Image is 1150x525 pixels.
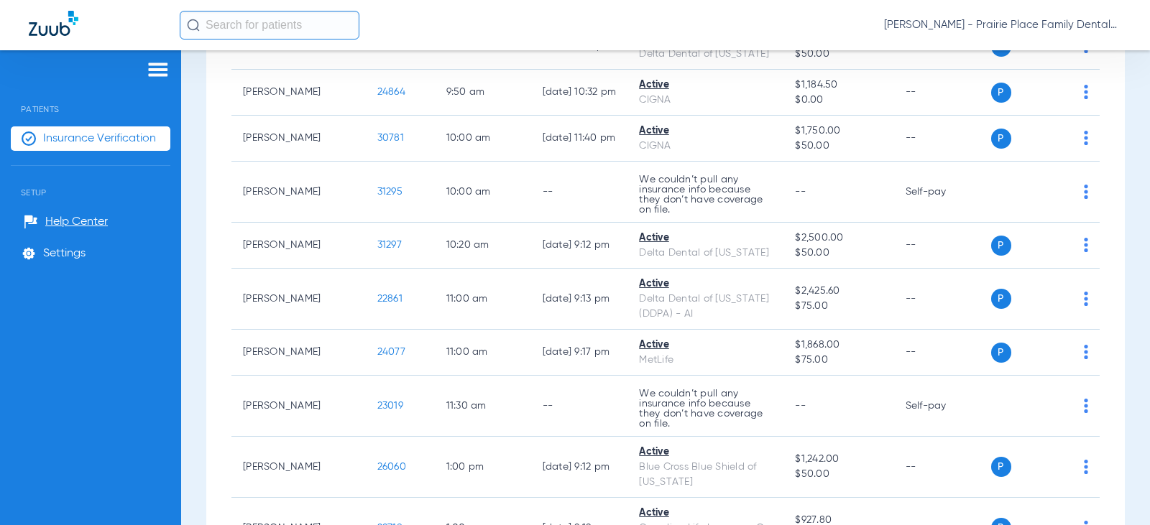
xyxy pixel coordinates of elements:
[639,93,772,108] div: CIGNA
[639,277,772,292] div: Active
[231,162,366,223] td: [PERSON_NAME]
[639,460,772,490] div: Blue Cross Blue Shield of [US_STATE]
[795,467,882,482] span: $50.00
[377,133,404,143] span: 30781
[1084,399,1088,413] img: group-dot-blue.svg
[1084,131,1088,145] img: group-dot-blue.svg
[991,289,1011,309] span: P
[795,231,882,246] span: $2,500.00
[795,452,882,467] span: $1,242.00
[231,376,366,437] td: [PERSON_NAME]
[11,166,170,198] span: Setup
[639,124,772,139] div: Active
[531,376,628,437] td: --
[435,116,531,162] td: 10:00 AM
[894,269,991,330] td: --
[377,462,406,472] span: 26060
[795,338,882,353] span: $1,868.00
[795,124,882,139] span: $1,750.00
[377,347,405,357] span: 24077
[894,116,991,162] td: --
[639,389,772,429] p: We couldn’t pull any insurance info because they don’t have coverage on file.
[29,11,78,36] img: Zuub Logo
[531,437,628,498] td: [DATE] 9:12 PM
[531,330,628,376] td: [DATE] 9:17 PM
[377,87,405,97] span: 24864
[894,70,991,116] td: --
[884,18,1121,32] span: [PERSON_NAME] - Prairie Place Family Dental
[1084,85,1088,99] img: group-dot-blue.svg
[180,11,359,40] input: Search for patients
[795,246,882,261] span: $50.00
[377,401,403,411] span: 23019
[795,401,806,411] span: --
[1084,185,1088,199] img: group-dot-blue.svg
[639,338,772,353] div: Active
[377,187,402,197] span: 31295
[435,70,531,116] td: 9:50 AM
[435,330,531,376] td: 11:00 AM
[435,437,531,498] td: 1:00 PM
[991,343,1011,363] span: P
[639,175,772,215] p: We couldn’t pull any insurance info because they don’t have coverage on file.
[991,457,1011,477] span: P
[639,506,772,521] div: Active
[795,299,882,314] span: $75.00
[435,376,531,437] td: 11:30 AM
[639,47,772,62] div: Delta Dental of [US_STATE]
[795,93,882,108] span: $0.00
[187,19,200,32] img: Search Icon
[639,246,772,261] div: Delta Dental of [US_STATE]
[43,246,86,261] span: Settings
[795,284,882,299] span: $2,425.60
[795,47,882,62] span: $50.00
[991,83,1011,103] span: P
[147,61,170,78] img: hamburger-icon
[435,269,531,330] td: 11:00 AM
[24,215,108,229] a: Help Center
[894,223,991,269] td: --
[894,376,991,437] td: Self-pay
[435,162,531,223] td: 10:00 AM
[991,236,1011,256] span: P
[1084,292,1088,306] img: group-dot-blue.svg
[1084,238,1088,252] img: group-dot-blue.svg
[45,215,108,229] span: Help Center
[531,162,628,223] td: --
[795,78,882,93] span: $1,184.50
[435,223,531,269] td: 10:20 AM
[795,187,806,197] span: --
[231,269,366,330] td: [PERSON_NAME]
[377,240,402,250] span: 31297
[639,139,772,154] div: CIGNA
[531,223,628,269] td: [DATE] 9:12 PM
[531,269,628,330] td: [DATE] 9:13 PM
[231,223,366,269] td: [PERSON_NAME]
[639,445,772,460] div: Active
[795,353,882,368] span: $75.00
[894,330,991,376] td: --
[43,131,156,146] span: Insurance Verification
[1084,345,1088,359] img: group-dot-blue.svg
[639,78,772,93] div: Active
[531,70,628,116] td: [DATE] 10:32 PM
[894,437,991,498] td: --
[894,162,991,223] td: Self-pay
[11,83,170,114] span: Patients
[231,437,366,498] td: [PERSON_NAME]
[1084,460,1088,474] img: group-dot-blue.svg
[639,292,772,322] div: Delta Dental of [US_STATE] (DDPA) - AI
[231,116,366,162] td: [PERSON_NAME]
[991,129,1011,149] span: P
[639,353,772,368] div: MetLife
[231,330,366,376] td: [PERSON_NAME]
[639,231,772,246] div: Active
[795,139,882,154] span: $50.00
[531,116,628,162] td: [DATE] 11:40 PM
[377,294,402,304] span: 22861
[231,70,366,116] td: [PERSON_NAME]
